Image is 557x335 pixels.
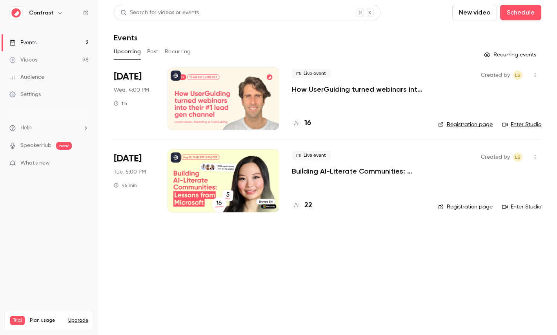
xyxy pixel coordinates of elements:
div: Dec 9 Tue, 11:00 AM (America/New York) [114,149,155,212]
span: Live event [292,69,331,78]
span: Created by [481,152,510,162]
div: Videos [9,56,37,64]
button: Upcoming [114,45,141,58]
button: Recurring [165,45,191,58]
a: Building AI-Literate Communities: Lessons from Microsoft [292,167,426,176]
span: Help [20,124,32,132]
div: Search for videos or events [120,9,199,17]
div: Events [9,39,36,47]
span: [DATE] [114,152,142,165]
div: 45 min [114,182,137,188]
a: How UserGuiding turned webinars into their #1 lead gen channel [292,85,426,94]
span: Tue, 5:00 PM [114,168,146,176]
img: Contrast [10,7,22,19]
a: Enter Studio [502,121,541,129]
button: Past [147,45,158,58]
a: 22 [292,200,312,211]
span: What's new [20,159,50,167]
button: New video [452,5,497,20]
button: Schedule [500,5,541,20]
h4: 22 [304,200,312,211]
span: Wed, 4:00 PM [114,86,149,94]
div: Settings [9,91,41,98]
button: Recurring events [481,49,541,61]
span: LS [515,152,521,162]
span: new [56,142,72,150]
div: Audience [9,73,44,81]
li: help-dropdown-opener [9,124,89,132]
a: Registration page [438,121,493,129]
a: 16 [292,118,311,129]
h1: Events [114,33,138,42]
span: Lusine Sargsyan [513,71,522,80]
a: SpeakerHub [20,141,51,150]
h6: Contrast [29,9,54,17]
button: Upgrade [68,317,88,324]
span: Created by [481,71,510,80]
span: [DATE] [114,71,142,83]
span: Trial [10,316,25,325]
span: Plan usage [30,317,64,324]
span: Lusine Sargsyan [513,152,522,162]
a: Registration page [438,203,493,211]
a: Enter Studio [502,203,541,211]
h4: 16 [304,118,311,129]
div: Oct 8 Wed, 10:00 AM (America/New York) [114,67,155,130]
span: LS [515,71,521,80]
div: 1 h [114,100,127,107]
span: Live event [292,151,331,160]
